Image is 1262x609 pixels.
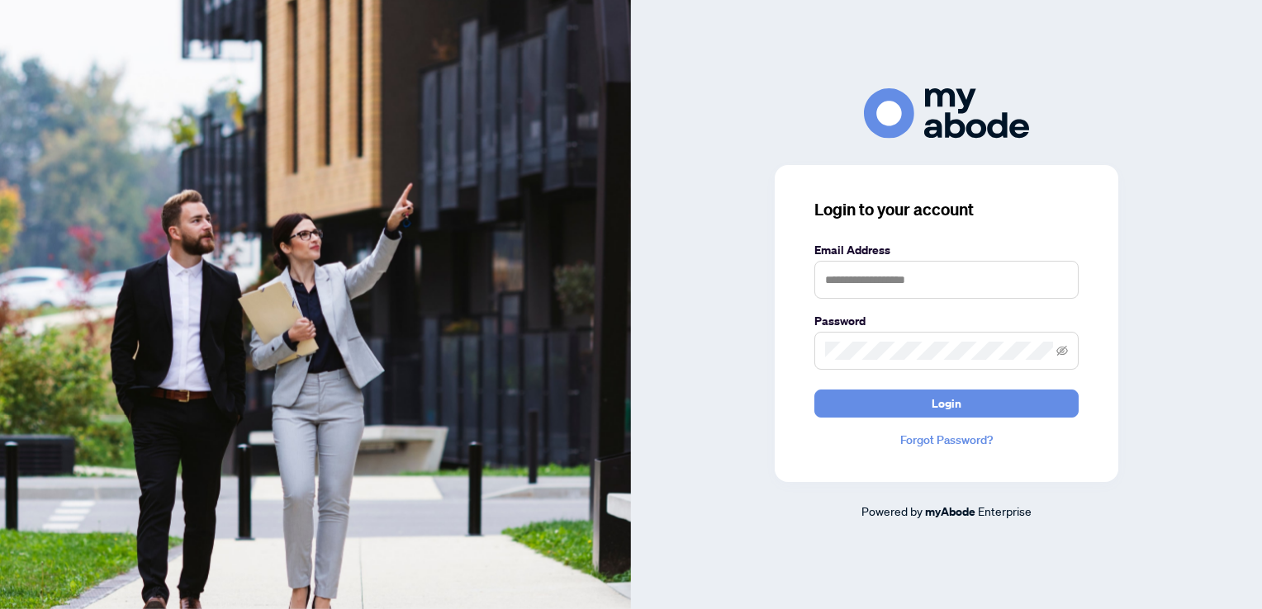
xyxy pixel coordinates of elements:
img: ma-logo [864,88,1029,139]
label: Email Address [814,241,1079,259]
h3: Login to your account [814,198,1079,221]
button: Login [814,389,1079,418]
a: Forgot Password? [814,431,1079,449]
label: Password [814,312,1079,330]
span: eye-invisible [1056,345,1068,356]
a: myAbode [925,503,975,521]
span: Enterprise [978,503,1032,518]
span: Powered by [861,503,923,518]
span: Login [932,390,961,417]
